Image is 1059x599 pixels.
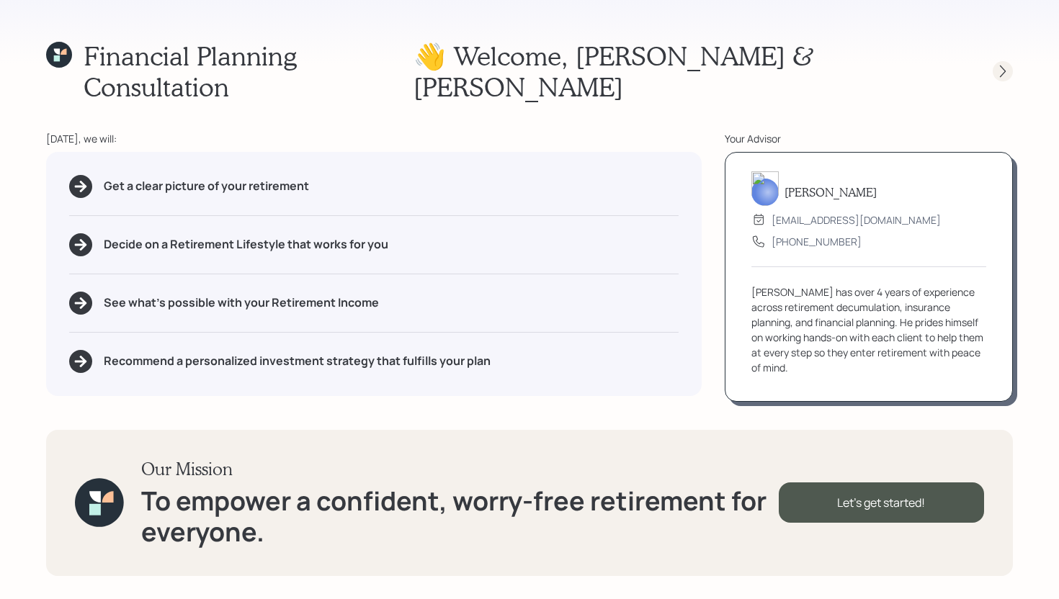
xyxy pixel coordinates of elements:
[104,296,379,310] h5: See what's possible with your Retirement Income
[772,212,941,228] div: [EMAIL_ADDRESS][DOMAIN_NAME]
[751,171,779,206] img: sami-boghos-headshot.png
[785,185,877,199] h5: [PERSON_NAME]
[46,131,702,146] div: [DATE], we will:
[772,234,862,249] div: [PHONE_NUMBER]
[104,354,491,368] h5: Recommend a personalized investment strategy that fulfills your plan
[751,284,986,375] div: [PERSON_NAME] has over 4 years of experience across retirement decumulation, insurance planning, ...
[779,482,984,523] div: Let's get started!
[84,40,414,102] h1: Financial Planning Consultation
[725,131,1013,146] div: Your Advisor
[104,238,388,251] h5: Decide on a Retirement Lifestyle that works for you
[141,459,779,479] h3: Our Mission
[104,179,309,193] h5: Get a clear picture of your retirement
[414,40,967,102] h1: 👋 Welcome , [PERSON_NAME] & [PERSON_NAME]
[141,485,779,547] h1: To empower a confident, worry-free retirement for everyone.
